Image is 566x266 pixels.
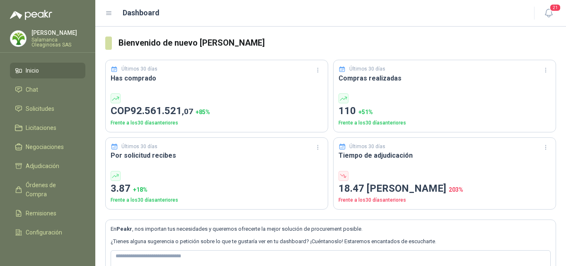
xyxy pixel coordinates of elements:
[26,85,38,94] span: Chat
[449,186,463,193] span: 203 %
[10,63,85,78] a: Inicio
[349,65,385,73] p: Últimos 30 días
[10,120,85,136] a: Licitaciones
[541,6,556,21] button: 21
[339,196,551,204] p: Frente a los 30 días anteriores
[358,109,373,115] span: + 51 %
[31,30,85,36] p: [PERSON_NAME]
[119,37,556,49] h3: Bienvenido de nuevo [PERSON_NAME]
[339,103,551,119] p: 110
[549,4,561,12] span: 21
[131,105,193,117] span: 92.561.521
[133,186,148,193] span: + 18 %
[111,196,323,204] p: Frente a los 30 días anteriores
[111,225,551,233] p: En , nos importan tus necesidades y queremos ofrecerte la mejor solución de procurement posible.
[10,31,26,46] img: Company Logo
[121,65,157,73] p: Últimos 30 días
[339,119,551,127] p: Frente a los 30 días anteriores
[196,109,210,115] span: + 85 %
[26,66,39,75] span: Inicio
[10,139,85,155] a: Negociaciones
[26,161,59,171] span: Adjudicación
[10,101,85,117] a: Solicitudes
[26,142,64,151] span: Negociaciones
[111,119,323,127] p: Frente a los 30 días anteriores
[111,181,323,197] p: 3.87
[121,143,157,151] p: Últimos 30 días
[31,37,85,47] p: Salamanca Oleaginosas SAS
[10,177,85,202] a: Órdenes de Compra
[339,181,551,197] p: 18.47 [PERSON_NAME]
[339,150,551,161] h3: Tiempo de adjudicación
[26,209,56,218] span: Remisiones
[10,225,85,240] a: Configuración
[10,205,85,221] a: Remisiones
[26,228,62,237] span: Configuración
[10,244,85,259] a: Manuales y ayuda
[26,181,77,199] span: Órdenes de Compra
[111,73,323,83] h3: Has comprado
[339,73,551,83] h3: Compras realizadas
[10,82,85,98] a: Chat
[10,10,52,20] img: Logo peakr
[182,107,193,116] span: ,07
[26,123,56,132] span: Licitaciones
[123,7,160,19] h1: Dashboard
[10,158,85,174] a: Adjudicación
[111,150,323,161] h3: Por solicitud recibes
[116,226,132,232] b: Peakr
[111,103,323,119] p: COP
[111,237,551,246] p: ¿Tienes alguna sugerencia o petición sobre lo que te gustaría ver en tu dashboard? ¡Cuéntanoslo! ...
[349,143,385,151] p: Últimos 30 días
[26,104,54,113] span: Solicitudes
